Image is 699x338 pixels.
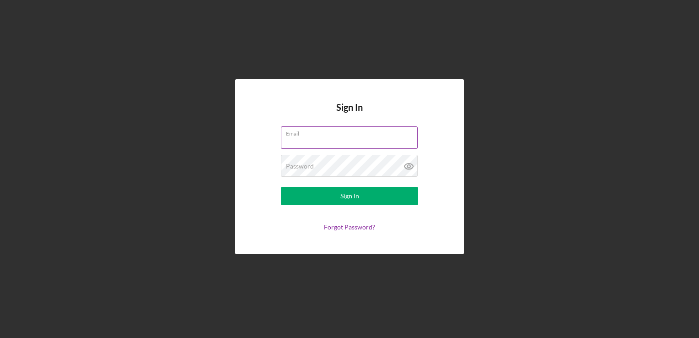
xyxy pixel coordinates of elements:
[336,102,363,126] h4: Sign In
[286,127,418,137] label: Email
[324,223,375,231] a: Forgot Password?
[286,163,314,170] label: Password
[281,187,418,205] button: Sign In
[340,187,359,205] div: Sign In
